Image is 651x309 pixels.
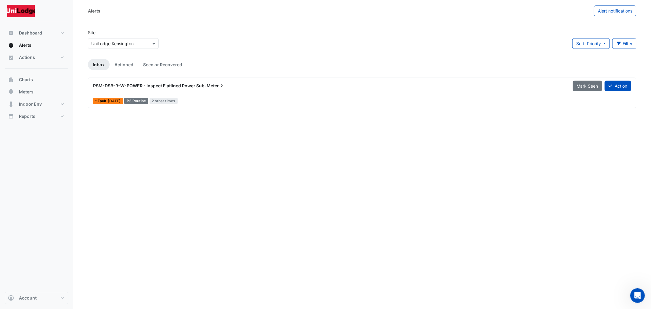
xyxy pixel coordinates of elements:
[88,59,110,70] a: Inbox
[5,98,68,110] button: Indoor Env
[8,54,14,60] app-icon: Actions
[19,89,34,95] span: Meters
[196,83,225,89] span: Sub-Meter
[88,29,96,36] label: Site
[572,38,610,49] button: Sort: Priority
[5,27,68,39] button: Dashboard
[108,99,121,103] span: Sun 31-Aug-2025 17:45 AEST
[138,59,187,70] a: Seen or Recovered
[88,8,100,14] div: Alerts
[19,295,37,301] span: Account
[5,86,68,98] button: Meters
[98,99,108,103] span: Fault
[7,5,35,17] img: Company Logo
[8,77,14,83] app-icon: Charts
[5,110,68,122] button: Reports
[5,74,68,86] button: Charts
[5,292,68,304] button: Account
[150,98,178,104] span: 2 other times
[573,81,602,91] button: Mark Seen
[577,83,598,89] span: Mark Seen
[8,113,14,119] app-icon: Reports
[19,30,42,36] span: Dashboard
[8,101,14,107] app-icon: Indoor Env
[110,59,138,70] a: Actioned
[19,101,42,107] span: Indoor Env
[19,54,35,60] span: Actions
[19,113,35,119] span: Reports
[5,51,68,64] button: Actions
[630,288,645,303] iframe: Intercom live chat
[8,89,14,95] app-icon: Meters
[576,41,601,46] span: Sort: Priority
[598,8,632,13] span: Alert notifications
[19,77,33,83] span: Charts
[5,39,68,51] button: Alerts
[605,81,631,91] button: Action
[124,98,148,104] div: P3 Routine
[8,30,14,36] app-icon: Dashboard
[19,42,31,48] span: Alerts
[612,38,637,49] button: Filter
[594,5,636,16] button: Alert notifications
[8,42,14,48] app-icon: Alerts
[93,83,195,88] span: PSM-DSB-R-W-POWER - Inspect Flatlined Power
